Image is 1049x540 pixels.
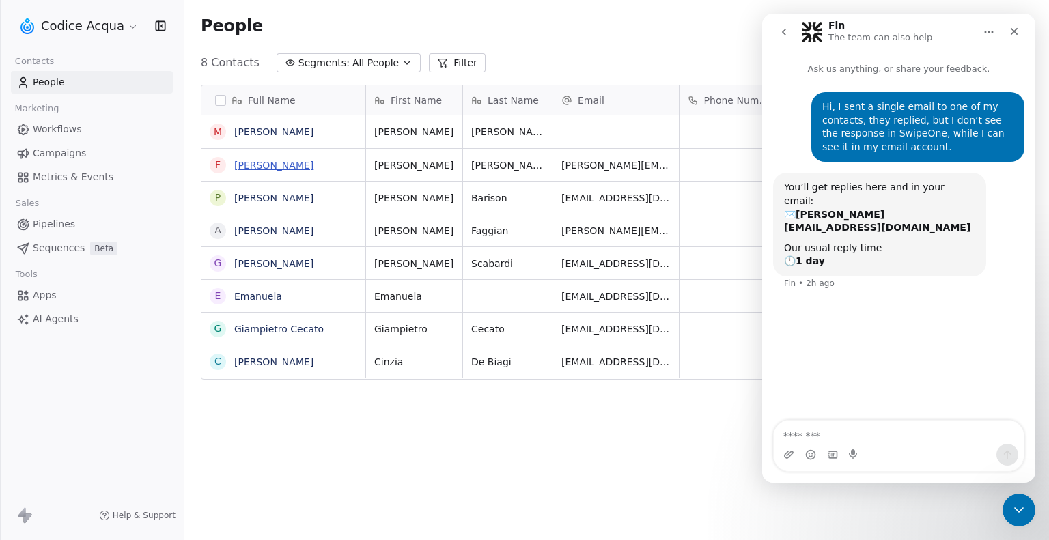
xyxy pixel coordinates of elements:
[99,510,176,521] a: Help & Support
[201,55,260,71] span: 8 Contacts
[9,98,65,119] span: Marketing
[762,14,1035,483] iframe: Intercom live chat
[201,115,366,528] div: grid
[215,190,221,205] div: P
[234,193,313,203] a: [PERSON_NAME]
[234,324,324,335] a: Giampietro Cecato
[113,510,176,521] span: Help & Support
[11,166,173,188] a: Metrics & Events
[374,224,454,238] span: [PERSON_NAME]
[374,289,454,303] span: Emanuela
[16,14,141,38] button: Codice Acqua
[10,264,43,285] span: Tools
[11,118,173,141] a: Workflows
[471,158,544,172] span: [PERSON_NAME]
[33,312,79,326] span: AI Agents
[214,223,221,238] div: A
[33,241,85,255] span: Sequences
[298,56,350,70] span: Segments:
[374,125,454,139] span: [PERSON_NAME]
[214,256,222,270] div: G
[234,160,313,171] a: [PERSON_NAME]
[234,291,282,302] a: Emanuela
[429,53,486,72] button: Filter
[471,191,544,205] span: Barison
[90,242,117,255] span: Beta
[33,122,82,137] span: Workflows
[11,237,173,259] a: SequencesBeta
[374,355,454,369] span: Cinzia
[234,126,313,137] a: [PERSON_NAME]
[471,224,544,238] span: Faggian
[391,94,442,107] span: First Name
[33,288,57,302] span: Apps
[33,217,75,231] span: Pipelines
[561,289,671,303] span: [EMAIL_ADDRESS][DOMAIN_NAME]
[201,85,365,115] div: Full Name
[374,322,454,336] span: Giampietro
[471,257,544,270] span: Scabardi
[19,18,36,34] img: logo.png
[214,125,222,139] div: M
[463,85,553,115] div: Last Name
[561,257,671,270] span: [EMAIL_ADDRESS][DOMAIN_NAME]
[471,322,544,336] span: Cecato
[374,191,454,205] span: [PERSON_NAME]
[1003,494,1035,526] iframe: Intercom live chat
[11,213,173,236] a: Pipelines
[214,354,221,369] div: C
[234,225,313,236] a: [PERSON_NAME]
[11,284,173,307] a: Apps
[471,355,544,369] span: De Biagi
[215,289,221,303] div: E
[33,75,65,89] span: People
[201,16,263,36] span: People
[366,85,462,115] div: First Name
[11,308,173,330] a: AI Agents
[553,85,679,115] div: Email
[561,158,671,172] span: [PERSON_NAME][EMAIL_ADDRESS][PERSON_NAME][DOMAIN_NAME]
[561,355,671,369] span: [EMAIL_ADDRESS][DOMAIN_NAME]
[33,146,86,160] span: Campaigns
[704,94,773,107] span: Phone Number
[680,85,781,115] div: Phone Number
[11,71,173,94] a: People
[9,51,60,72] span: Contacts
[215,158,221,172] div: F
[352,56,399,70] span: All People
[578,94,604,107] span: Email
[248,94,296,107] span: Full Name
[234,356,313,367] a: [PERSON_NAME]
[11,142,173,165] a: Campaigns
[561,224,671,238] span: [PERSON_NAME][EMAIL_ADDRESS][DOMAIN_NAME]
[33,170,113,184] span: Metrics & Events
[561,322,671,336] span: [EMAIL_ADDRESS][DOMAIN_NAME]
[41,17,124,35] span: Codice Acqua
[214,322,222,336] div: G
[234,258,313,269] a: [PERSON_NAME]
[374,158,454,172] span: [PERSON_NAME]
[561,191,671,205] span: [EMAIL_ADDRESS][DOMAIN_NAME]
